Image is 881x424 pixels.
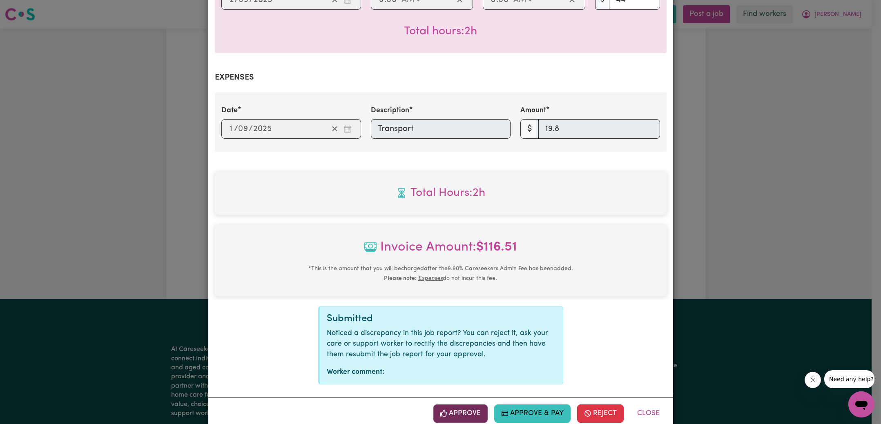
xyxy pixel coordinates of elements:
[433,404,488,422] button: Approve
[384,275,417,282] b: Please note:
[239,123,249,135] input: --
[577,404,624,422] button: Reject
[805,372,821,388] iframe: Close message
[630,404,667,422] button: Close
[234,124,238,133] span: /
[327,328,556,360] p: Noticed a discrepancy in this job report? You can reject it, ask your care or support worker to r...
[229,123,234,135] input: --
[328,123,341,135] button: Clear date
[221,184,660,202] span: Total hours worked: 2 hours
[418,275,443,282] u: Expenses
[824,370,874,388] iframe: Message from company
[215,73,667,82] h2: Expenses
[520,119,539,139] span: $
[327,314,373,324] span: Submitted
[520,105,546,116] label: Amount
[249,124,253,133] span: /
[238,125,243,133] span: 0
[341,123,354,135] button: Enter the date of expense
[253,123,272,135] input: ----
[404,26,477,37] span: Total hours worked: 2 hours
[327,369,384,375] strong: Worker comment:
[476,241,517,254] b: $ 116.51
[221,238,660,264] span: Invoice Amount:
[371,105,409,116] label: Description
[848,391,874,417] iframe: Button to launch messaging window
[308,266,573,282] small: This is the amount that you will be charged after the 9.90 % Careseekers Admin Fee has been added...
[494,404,571,422] button: Approve & Pay
[221,105,238,116] label: Date
[371,119,511,139] input: Transport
